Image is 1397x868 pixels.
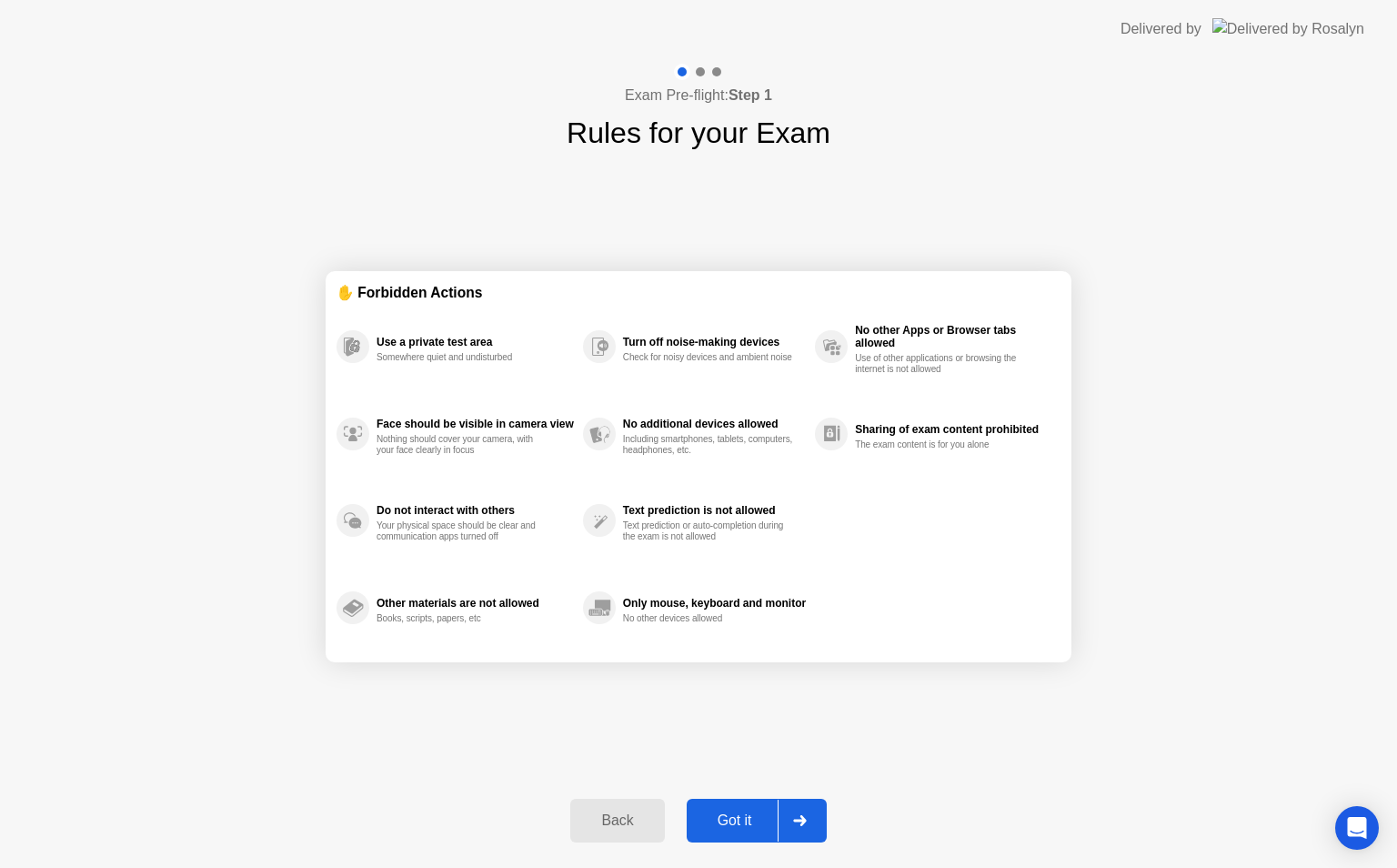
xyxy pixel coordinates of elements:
[855,423,1051,436] div: Sharing of exam content prohibited
[692,812,778,829] div: Got it
[1121,18,1201,40] div: Delivered by
[687,799,827,843] button: Got it
[1212,18,1364,39] img: Delivered by Rosalyn
[623,520,795,542] div: Text prediction or auto-completion during the exam is not allowed
[377,434,548,456] div: Nothing should cover your camera, with your face clearly in focus
[623,336,806,348] div: Turn off noise-making devices
[377,418,574,430] div: Face should be visible in camera view
[377,504,574,517] div: Do not interact with others
[729,87,772,103] b: Step 1
[570,799,664,843] button: Back
[1335,806,1379,850] div: Open Intercom Messenger
[377,336,574,348] div: Use a private test area
[855,324,1051,349] div: No other Apps or Browser tabs allowed
[567,111,830,155] h1: Rules for your Exam
[377,352,548,363] div: Somewhere quiet and undisturbed
[377,613,548,624] div: Books, scripts, papers, etc
[576,812,658,829] div: Back
[623,418,806,430] div: No additional devices allowed
[855,439,1027,450] div: The exam content is for you alone
[623,352,795,363] div: Check for noisy devices and ambient noise
[377,520,548,542] div: Your physical space should be clear and communication apps turned off
[377,597,574,610] div: Other materials are not allowed
[855,353,1027,375] div: Use of other applications or browsing the internet is not allowed
[623,434,795,456] div: Including smartphones, tablets, computers, headphones, etc.
[623,597,806,610] div: Only mouse, keyboard and monitor
[623,504,806,517] div: Text prediction is not allowed
[625,85,772,106] h4: Exam Pre-flight:
[337,282,1060,303] div: ✋ Forbidden Actions
[623,613,795,624] div: No other devices allowed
